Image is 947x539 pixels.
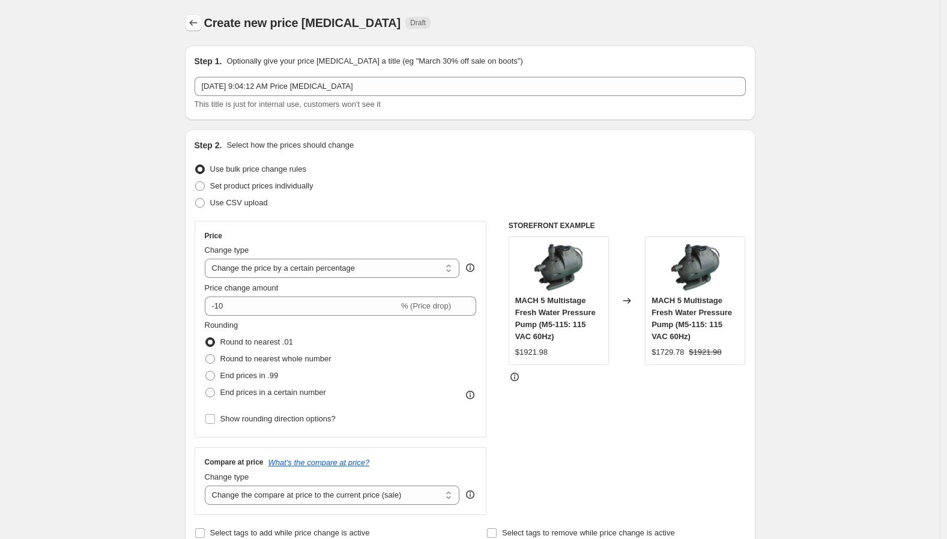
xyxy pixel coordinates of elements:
[205,321,238,330] span: Rounding
[195,139,222,151] h2: Step 2.
[204,16,401,29] span: Create new price [MEDICAL_DATA]
[210,164,306,173] span: Use bulk price change rules
[509,221,746,230] h6: STOREFRONT EXAMPLE
[652,296,732,341] span: MACH 5 Multistage Fresh Water Pressure Pump (M5-115: 115 VAC 60Hz)
[515,346,548,358] div: $1921.98
[220,371,279,380] span: End prices in .99
[210,198,268,207] span: Use CSV upload
[464,489,476,501] div: help
[220,414,336,423] span: Show rounding direction options?
[205,457,264,467] h3: Compare at price
[226,139,354,151] p: Select how the prices should change
[689,346,721,358] strike: $1921.98
[410,18,426,28] span: Draft
[401,301,451,310] span: % (Price drop)
[226,55,522,67] p: Optionally give your price [MEDICAL_DATA] a title (eg "March 30% off sale on boots")
[185,14,202,31] button: Price change jobs
[195,100,381,109] span: This title is just for internal use, customers won't see it
[464,262,476,274] div: help
[515,296,596,341] span: MACH 5 Multistage Fresh Water Pressure Pump (M5-115: 115 VAC 60Hz)
[195,77,746,96] input: 30% off holiday sale
[671,243,719,291] img: Mach-5_80x.jpg
[205,297,399,316] input: -15
[205,245,249,254] span: Change type
[210,181,313,190] span: Set product prices individually
[205,472,249,481] span: Change type
[268,458,370,467] button: What's the compare at price?
[652,346,684,358] div: $1729.78
[195,55,222,67] h2: Step 1.
[534,243,582,291] img: Mach-5_80x.jpg
[205,283,279,292] span: Price change amount
[205,231,222,241] h3: Price
[210,528,370,537] span: Select tags to add while price change is active
[502,528,675,537] span: Select tags to remove while price change is active
[220,354,331,363] span: Round to nearest whole number
[220,388,326,397] span: End prices in a certain number
[220,337,293,346] span: Round to nearest .01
